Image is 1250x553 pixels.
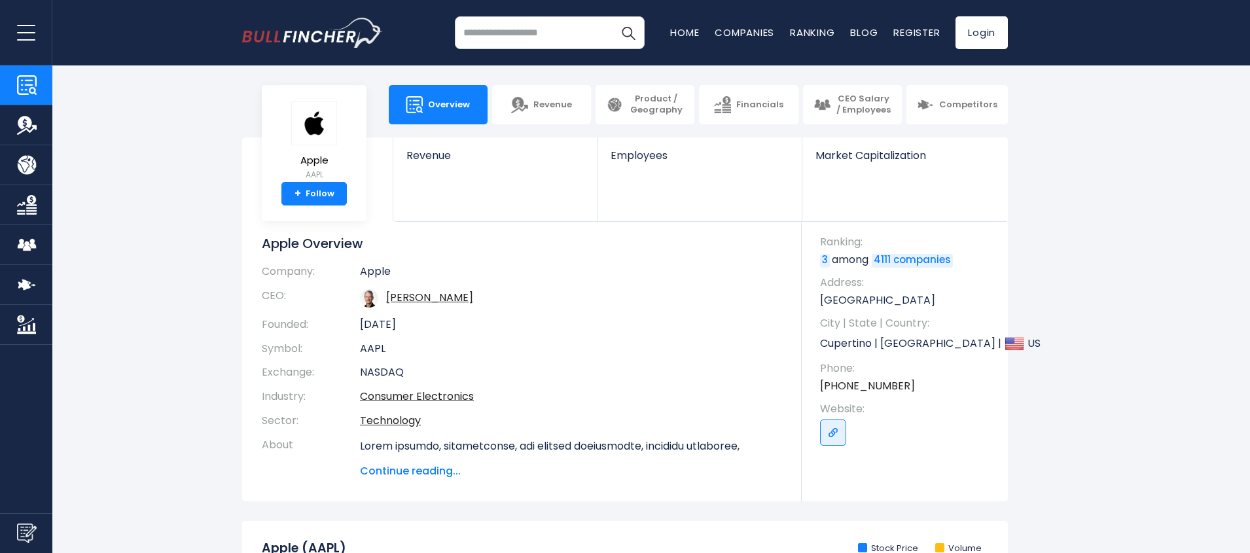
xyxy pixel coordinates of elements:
[389,85,488,124] a: Overview
[242,18,383,48] img: bullfincher logo
[699,85,798,124] a: Financials
[836,94,891,116] span: CEO Salary / Employees
[939,99,997,111] span: Competitors
[820,235,995,249] span: Ranking:
[291,101,338,183] a: Apple AAPL
[736,99,783,111] span: Financials
[906,85,1008,124] a: Competitors
[820,419,846,446] a: Go to link
[262,265,360,284] th: Company:
[820,293,995,308] p: [GEOGRAPHIC_DATA]
[820,402,995,416] span: Website:
[393,137,597,184] a: Revenue
[262,337,360,361] th: Symbol:
[803,85,902,124] a: CEO Salary / Employees
[492,85,591,124] a: Revenue
[242,18,383,48] a: Go to homepage
[295,188,301,200] strong: +
[360,389,474,404] a: Consumer Electronics
[790,26,834,39] a: Ranking
[360,413,421,428] a: Technology
[820,334,995,353] p: Cupertino | [GEOGRAPHIC_DATA] | US
[820,379,915,393] a: [PHONE_NUMBER]
[670,26,699,39] a: Home
[360,361,782,385] td: NASDAQ
[360,289,378,308] img: tim-cook.jpg
[598,137,801,184] a: Employees
[406,149,584,162] span: Revenue
[802,137,1007,184] a: Market Capitalization
[533,99,572,111] span: Revenue
[628,94,684,116] span: Product / Geography
[291,155,337,166] span: Apple
[820,361,995,376] span: Phone:
[850,26,878,39] a: Blog
[955,16,1008,49] a: Login
[262,433,360,479] th: About
[360,313,782,337] td: [DATE]
[262,385,360,409] th: Industry:
[893,26,940,39] a: Register
[262,361,360,385] th: Exchange:
[820,253,995,267] p: among
[262,235,782,252] h1: Apple Overview
[360,463,782,479] span: Continue reading...
[820,276,995,290] span: Address:
[820,254,830,267] a: 3
[262,409,360,433] th: Sector:
[820,316,995,330] span: City | State | Country:
[596,85,694,124] a: Product / Geography
[291,169,337,181] small: AAPL
[815,149,993,162] span: Market Capitalization
[360,337,782,361] td: AAPL
[262,284,360,313] th: CEO:
[281,182,347,205] a: +Follow
[611,149,788,162] span: Employees
[872,254,953,267] a: 4111 companies
[715,26,774,39] a: Companies
[360,265,782,284] td: Apple
[612,16,645,49] button: Search
[428,99,470,111] span: Overview
[386,290,473,305] a: ceo
[262,313,360,337] th: Founded:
